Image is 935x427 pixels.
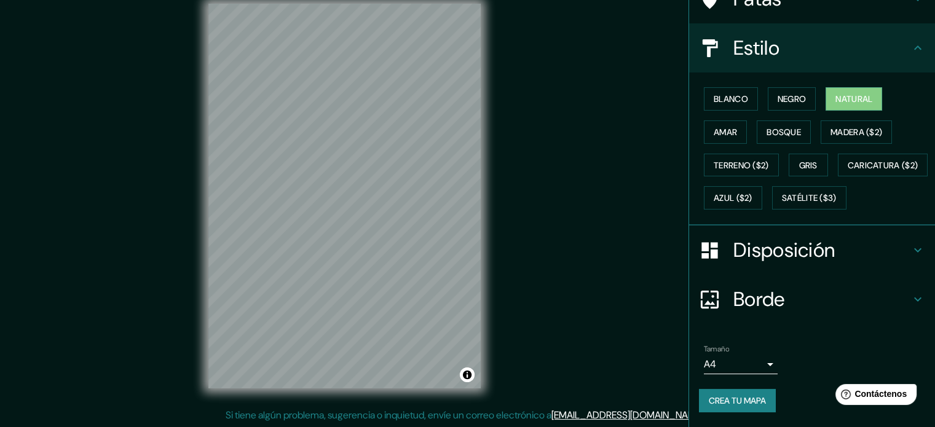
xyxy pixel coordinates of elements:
[782,193,837,204] font: Satélite ($3)
[704,154,779,177] button: Terreno ($2)
[835,93,872,104] font: Natural
[714,193,752,204] font: Azul ($2)
[757,120,811,144] button: Bosque
[551,409,703,421] a: [EMAIL_ADDRESS][DOMAIN_NAME]
[826,379,921,413] iframe: Lanzador de widgets de ayuda
[704,344,729,354] font: Tamaño
[799,160,818,171] font: Gris
[768,87,816,111] button: Negro
[767,127,801,138] font: Bosque
[778,93,807,104] font: Negro
[848,160,918,171] font: Caricatura ($2)
[733,237,835,263] font: Disposición
[772,186,846,210] button: Satélite ($3)
[704,186,762,210] button: Azul ($2)
[714,127,737,138] font: Amar
[838,154,928,177] button: Caricatura ($2)
[709,395,766,406] font: Crea tu mapa
[704,355,778,374] div: A4
[460,367,475,382] button: Activar o desactivar atribución
[704,87,758,111] button: Blanco
[689,23,935,72] div: Estilo
[789,154,828,177] button: Gris
[821,120,892,144] button: Madera ($2)
[226,409,551,421] font: Si tiene algún problema, sugerencia o inquietud, envíe un correo electrónico a
[826,87,882,111] button: Natural
[704,120,747,144] button: Amar
[733,286,785,312] font: Borde
[699,389,776,412] button: Crea tu mapa
[689,225,935,275] div: Disposición
[704,358,716,370] font: A4
[689,275,935,324] div: Borde
[714,160,769,171] font: Terreno ($2)
[208,4,481,388] canvas: Mapa
[830,127,882,138] font: Madera ($2)
[733,35,779,61] font: Estilo
[714,93,748,104] font: Blanco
